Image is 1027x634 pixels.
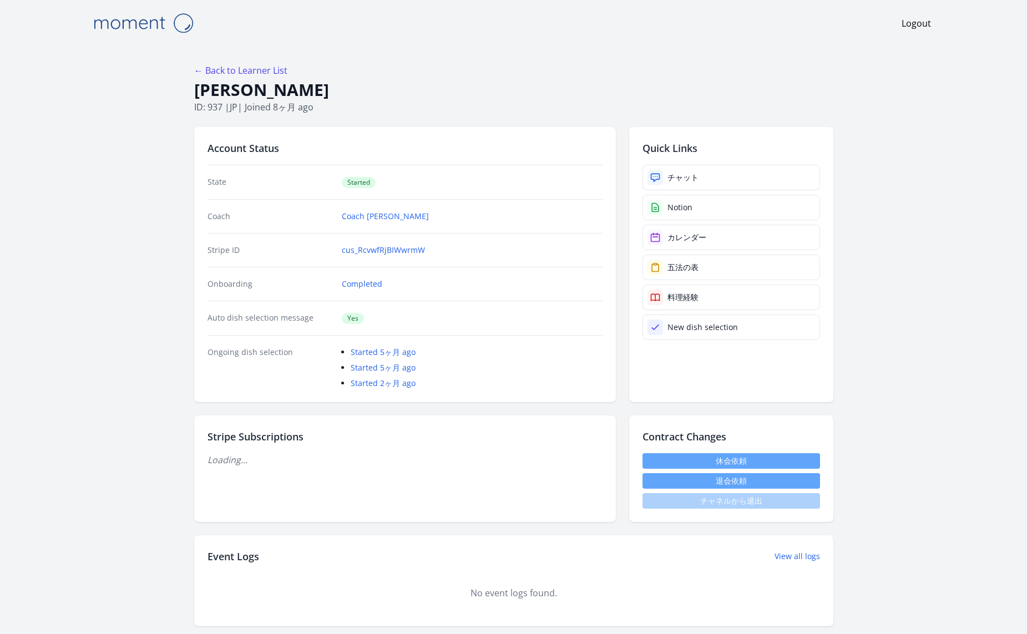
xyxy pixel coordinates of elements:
h2: Account Status [208,140,603,156]
dt: Auto dish selection message [208,312,333,324]
h2: Event Logs [208,549,259,564]
button: 退会依頼 [642,473,820,489]
div: カレンダー [667,232,706,243]
dt: State [208,176,333,188]
div: Notion [667,202,692,213]
a: 料理経験 [642,285,820,310]
div: New dish selection [667,322,738,333]
a: 休会依頼 [642,453,820,469]
a: View all logs [775,551,820,562]
a: カレンダー [642,225,820,250]
a: Started 2ヶ月 ago [351,378,416,388]
div: 料理経験 [667,292,699,303]
dt: Stripe ID [208,245,333,256]
h2: Contract Changes [642,429,820,444]
a: cus_RcvwfRjBIWwrmW [342,245,425,256]
div: チャット [667,172,699,183]
a: Notion [642,195,820,220]
div: No event logs found. [208,586,820,600]
p: Loading... [208,453,603,466]
p: ID: 937 | | Joined 8ヶ月 ago [194,100,833,114]
a: ← Back to Learner List [194,64,287,77]
a: Coach [PERSON_NAME] [342,211,429,222]
h1: [PERSON_NAME] [194,79,833,100]
img: Moment [88,9,199,37]
a: Logout [902,17,931,30]
a: Started 5ヶ月 ago [351,362,416,373]
h2: Quick Links [642,140,820,156]
span: Yes [342,313,364,324]
a: Completed [342,278,382,290]
span: Started [342,177,376,188]
a: Started 5ヶ月 ago [351,347,416,357]
span: jp [230,101,237,113]
a: チャット [642,165,820,190]
dt: Onboarding [208,278,333,290]
dt: Ongoing dish selection [208,347,333,389]
a: 五法の表 [642,255,820,280]
h2: Stripe Subscriptions [208,429,603,444]
div: 五法の表 [667,262,699,273]
span: チャネルから退出 [642,493,820,509]
a: New dish selection [642,315,820,340]
dt: Coach [208,211,333,222]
